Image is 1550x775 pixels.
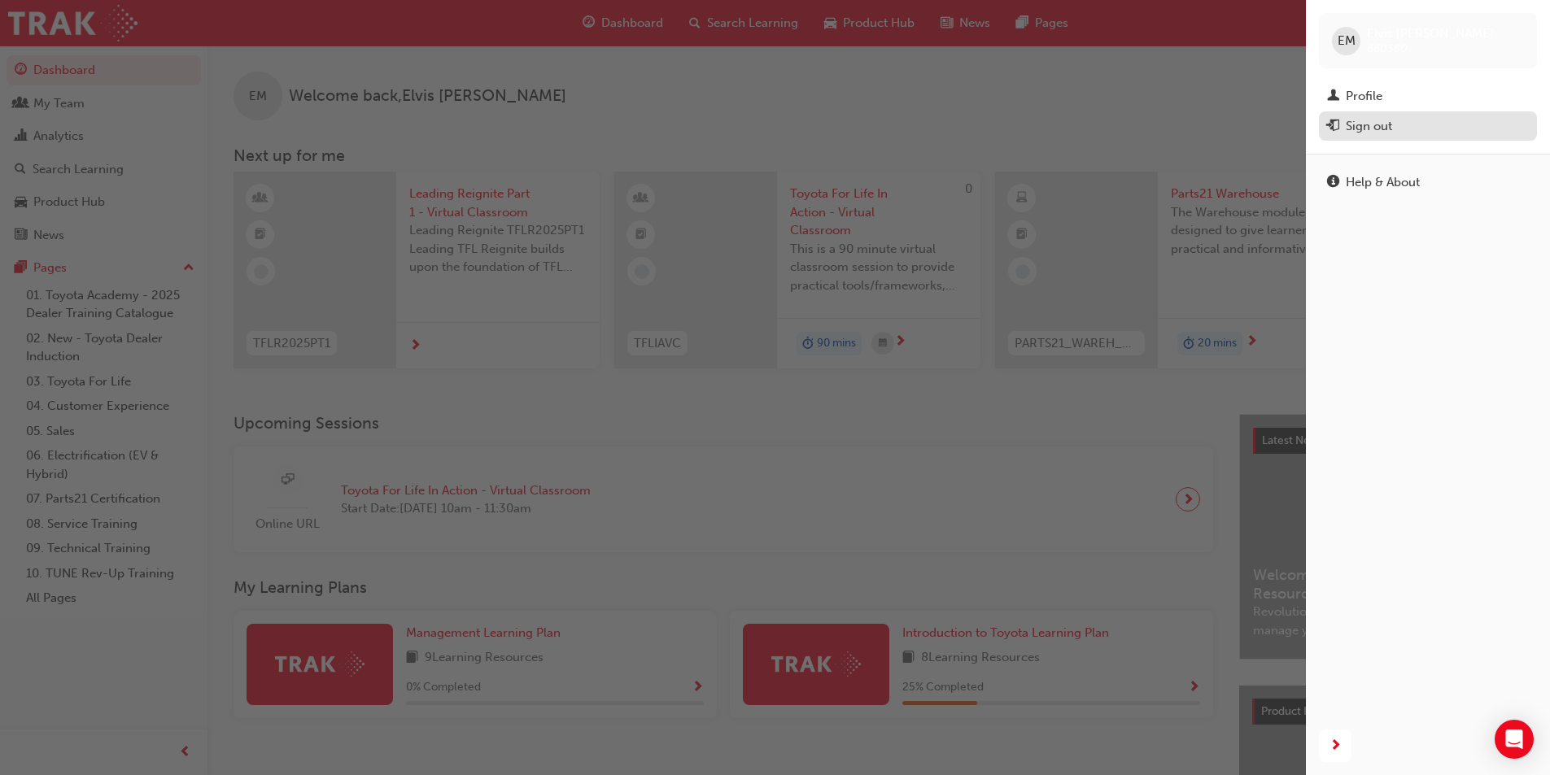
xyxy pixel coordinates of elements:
span: next-icon [1330,736,1342,756]
a: Help & About [1319,168,1537,198]
div: Profile [1346,87,1382,106]
button: Sign out [1319,111,1537,142]
div: Open Intercom Messenger [1495,720,1534,759]
span: EM [1338,32,1356,50]
span: man-icon [1327,89,1339,104]
div: Sign out [1346,117,1392,136]
span: exit-icon [1327,120,1339,134]
div: Help & About [1346,173,1420,192]
span: info-icon [1327,176,1339,190]
span: 660380 [1367,41,1408,55]
a: Profile [1319,81,1537,111]
span: Elvis [PERSON_NAME] [1367,26,1494,41]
